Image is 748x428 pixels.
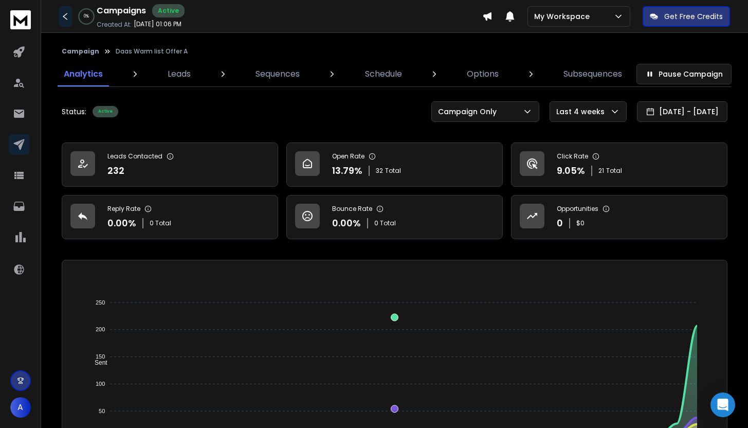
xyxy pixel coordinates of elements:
p: Subsequences [563,68,622,80]
p: $ 0 [576,219,585,227]
p: 0 [557,216,563,230]
p: Created At: [97,21,132,29]
a: Click Rate9.05%21Total [511,142,727,187]
p: Get Free Credits [664,11,723,22]
button: A [10,397,31,418]
p: Bounce Rate [332,205,372,213]
p: Open Rate [332,152,364,160]
p: Leads [168,68,191,80]
a: Reply Rate0.00%0 Total [62,195,278,239]
div: Active [93,106,118,117]
tspan: 150 [96,353,105,360]
p: Click Rate [557,152,588,160]
a: Leads [161,62,197,86]
a: Opportunities0$0 [511,195,727,239]
span: Total [606,167,622,175]
p: Last 4 weeks [556,106,609,117]
a: Subsequences [557,62,628,86]
img: logo [10,10,31,29]
p: Opportunities [557,205,598,213]
span: Total [385,167,401,175]
span: 21 [598,167,604,175]
p: Status: [62,106,86,117]
p: 9.05 % [557,164,585,178]
p: Campaign Only [438,106,501,117]
p: [DATE] 01:06 PM [134,20,181,28]
span: Sent [87,359,107,366]
a: Analytics [58,62,109,86]
tspan: 50 [99,408,105,414]
p: Schedule [365,68,402,80]
h1: Campaigns [97,5,146,17]
p: 0.00 % [107,216,136,230]
a: Options [461,62,505,86]
p: 232 [107,164,124,178]
tspan: 200 [96,327,105,333]
div: Open Intercom Messenger [710,393,735,417]
a: Sequences [249,62,306,86]
button: [DATE] - [DATE] [637,101,727,122]
p: Sequences [256,68,300,80]
button: Campaign [62,47,99,56]
p: Reply Rate [107,205,140,213]
a: Open Rate13.79%32Total [286,142,503,187]
a: Bounce Rate0.00%0 Total [286,195,503,239]
button: Get Free Credits [643,6,730,27]
p: 0 % [84,13,89,20]
p: 0.00 % [332,216,361,230]
tspan: 250 [96,299,105,306]
p: Daas Warm list Offer A [116,47,188,56]
p: Leads Contacted [107,152,162,160]
p: Options [467,68,499,80]
p: 0 Total [150,219,171,227]
p: My Workspace [534,11,594,22]
p: Analytics [64,68,103,80]
p: 0 Total [374,219,396,227]
tspan: 100 [96,381,105,387]
a: Leads Contacted232 [62,142,278,187]
a: Schedule [359,62,408,86]
span: 32 [376,167,383,175]
div: Active [152,4,185,17]
p: 13.79 % [332,164,362,178]
button: Pause Campaign [636,64,732,84]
